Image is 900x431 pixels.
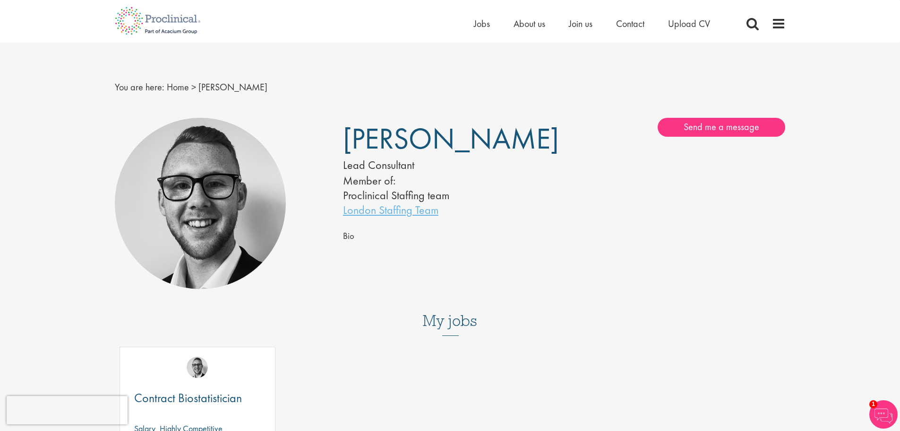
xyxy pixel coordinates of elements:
[7,396,128,424] iframe: reCAPTCHA
[869,400,898,429] img: Chatbot
[343,188,536,202] li: Proclinical Staffing team
[115,81,164,93] span: You are here:
[343,157,536,173] div: Lead Consultant
[668,18,710,30] a: Upload CV
[187,357,208,378] img: George Breen
[115,118,286,290] img: George Breen
[658,118,785,137] a: Send me a message
[569,18,592,30] a: Join us
[474,18,490,30] a: Jobs
[115,313,786,329] h3: My jobs
[134,392,261,404] a: Contract Biostatistician
[343,120,559,158] span: [PERSON_NAME]
[343,230,354,242] span: Bio
[514,18,545,30] a: About us
[869,400,877,408] span: 1
[191,81,196,93] span: >
[343,202,438,217] a: London Staffing Team
[134,390,242,406] span: Contract Biostatistician
[198,81,267,93] span: [PERSON_NAME]
[167,81,189,93] a: breadcrumb link
[343,173,395,188] label: Member of:
[616,18,644,30] a: Contact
